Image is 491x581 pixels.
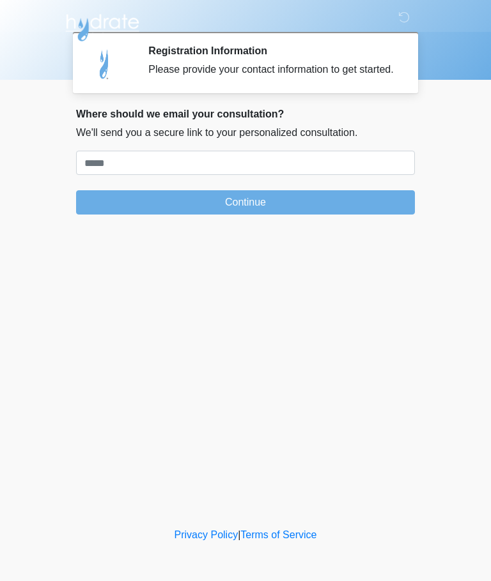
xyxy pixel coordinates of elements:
[240,529,316,540] a: Terms of Service
[76,108,415,120] h2: Where should we email your consultation?
[148,62,396,77] div: Please provide your contact information to get started.
[175,529,238,540] a: Privacy Policy
[86,45,124,83] img: Agent Avatar
[238,529,240,540] a: |
[63,10,141,42] img: Hydrate IV Bar - Arcadia Logo
[76,125,415,140] p: We'll send you a secure link to your personalized consultation.
[76,190,415,215] button: Continue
